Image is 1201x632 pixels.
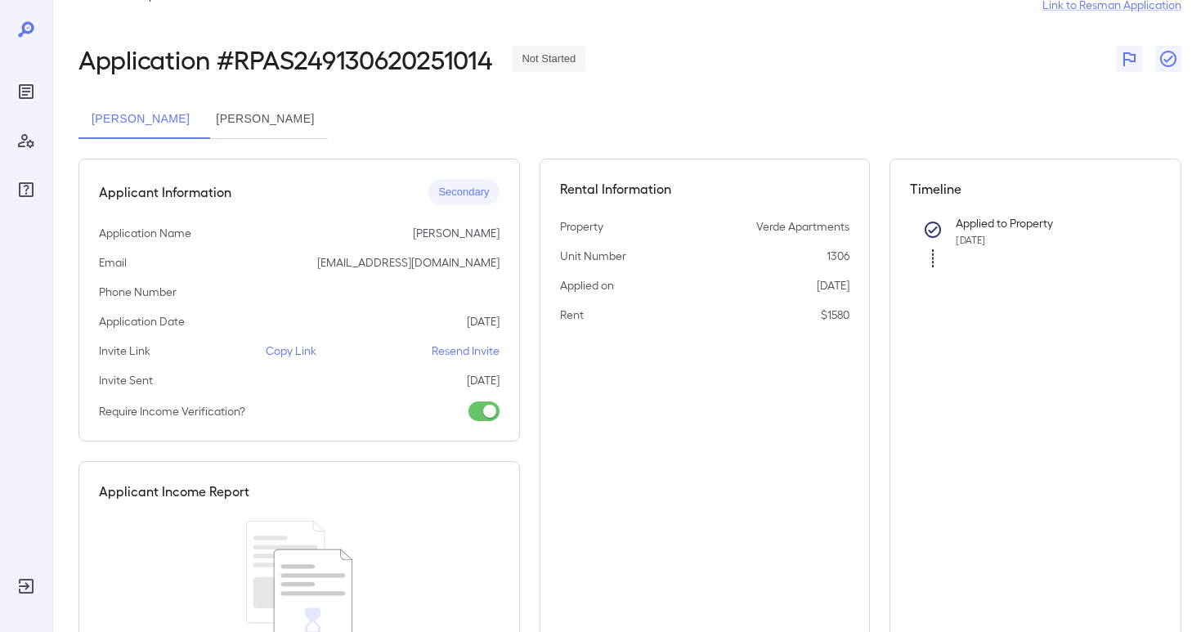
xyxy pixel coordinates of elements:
h5: Timeline [910,179,1161,199]
p: Applied to Property [956,215,1135,231]
p: Unit Number [560,248,626,264]
span: Secondary [428,185,499,200]
div: Manage Users [13,128,39,154]
h5: Rental Information [560,179,850,199]
p: Resend Invite [432,343,500,359]
span: Not Started [512,52,585,67]
h2: Application # RPAS249130620251014 [78,44,492,74]
p: Applied on [560,277,614,294]
p: [DATE] [817,277,849,294]
p: Verde Apartments [756,218,849,235]
p: Require Income Verification? [99,403,245,419]
button: Flag Report [1116,46,1142,72]
p: Application Date [99,313,185,329]
p: Application Name [99,225,191,241]
p: Rent [560,307,584,323]
p: Invite Link [99,343,150,359]
p: 1306 [827,248,849,264]
span: [DATE] [956,234,985,245]
p: [DATE] [467,372,500,388]
p: Copy Link [266,343,316,359]
p: Phone Number [99,284,177,300]
h5: Applicant Information [99,182,231,202]
p: $1580 [821,307,849,323]
div: Reports [13,78,39,105]
button: [PERSON_NAME] [203,100,327,139]
p: [PERSON_NAME] [413,225,500,241]
p: Invite Sent [99,372,153,388]
p: Email [99,254,127,271]
button: Close Report [1155,46,1181,72]
h5: Applicant Income Report [99,482,249,501]
div: Log Out [13,573,39,599]
div: FAQ [13,177,39,203]
p: [DATE] [467,313,500,329]
button: [PERSON_NAME] [78,100,203,139]
p: Property [560,218,603,235]
p: [EMAIL_ADDRESS][DOMAIN_NAME] [317,254,500,271]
